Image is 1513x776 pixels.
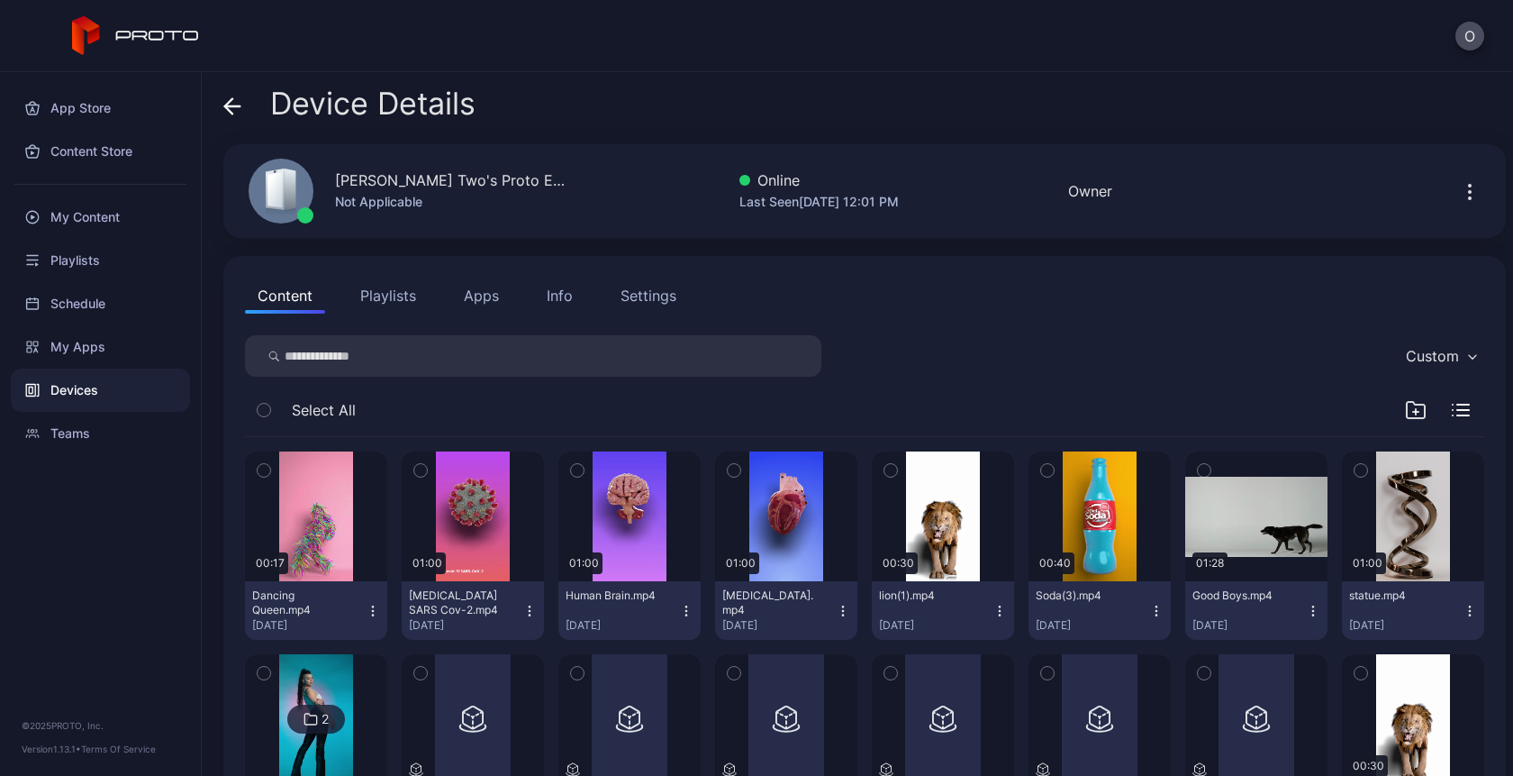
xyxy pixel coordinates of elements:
button: Soda(3).mp4[DATE] [1028,581,1171,640]
div: Not Applicable [335,191,569,213]
button: Playlists [348,278,429,314]
div: statue.mp4 [1349,589,1448,603]
a: Content Store [11,130,190,173]
span: Select All [292,399,356,421]
a: Devices [11,369,190,412]
div: [DATE] [1349,618,1463,633]
a: Schedule [11,282,190,325]
div: [DATE] [722,618,836,633]
div: Soda(3).mp4 [1036,589,1135,603]
div: © 2025 PROTO, Inc. [22,718,179,733]
button: Human Brain.mp4[DATE] [558,581,701,640]
button: Apps [451,278,512,314]
button: O [1455,22,1484,50]
button: Content [245,278,325,314]
div: Settings [621,285,676,306]
div: Covid-19 SARS Cov-2.mp4 [409,589,508,617]
div: Good Boys.mp4 [1192,589,1291,603]
div: Online [739,169,899,191]
div: [DATE] [566,618,679,633]
div: [DATE] [252,618,366,633]
div: [DATE] [879,618,992,633]
button: Custom [1397,335,1484,377]
div: [PERSON_NAME] Two's Proto Epic [335,169,569,191]
button: Good Boys.mp4[DATE] [1185,581,1327,640]
div: Dancing Queen.mp4 [252,589,351,617]
span: Device Details [270,87,476,121]
div: Last Seen [DATE] 12:01 PM [739,191,899,213]
a: App Store [11,87,190,130]
div: lion(1).mp4 [879,589,978,603]
a: Terms Of Service [81,744,156,754]
div: Custom [1406,347,1459,365]
a: My Apps [11,325,190,369]
button: Info [534,278,585,314]
a: My Content [11,196,190,239]
div: Info [547,285,573,306]
a: Teams [11,412,190,455]
button: statue.mp4[DATE] [1342,581,1484,640]
button: lion(1).mp4[DATE] [872,581,1014,640]
span: Version 1.13.1 • [22,744,81,754]
div: [DATE] [1192,618,1306,633]
div: [DATE] [409,618,522,633]
button: [MEDICAL_DATA].mp4[DATE] [715,581,857,640]
button: [MEDICAL_DATA] SARS Cov-2.mp4[DATE] [402,581,544,640]
div: 2 [322,711,329,727]
div: [DATE] [1036,618,1149,633]
button: Settings [608,278,689,314]
div: Owner [1068,180,1112,202]
button: Dancing Queen.mp4[DATE] [245,581,387,640]
div: Human Heart.mp4 [722,589,821,617]
a: Playlists [11,239,190,282]
div: Human Brain.mp4 [566,589,665,603]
